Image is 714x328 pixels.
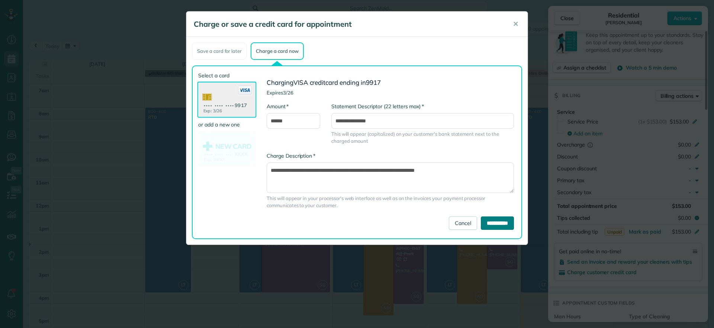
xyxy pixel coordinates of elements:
h4: Expires [267,90,514,95]
span: ✕ [513,20,518,28]
h3: Charging card ending in [267,79,514,86]
div: Charge a card now [251,42,303,60]
span: This will appear (capitalized) on your customer's bank statement next to the charged amount [331,131,514,145]
a: Cancel [449,216,477,230]
span: 9917 [366,78,381,86]
span: credit [310,78,326,86]
div: Save a card for later [192,42,247,60]
label: Statement Descriptor (22 letters max) [331,103,424,110]
span: This will appear in your processor's web interface as well as on the invoices your payment proces... [267,195,514,209]
label: or add a new one [198,121,255,128]
h5: Charge or save a credit card for appointment [194,19,502,29]
label: Select a card [198,72,255,79]
label: Amount [267,103,289,110]
span: 3/26 [283,90,293,96]
span: VISA [293,78,308,86]
label: Charge Description [267,152,315,160]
